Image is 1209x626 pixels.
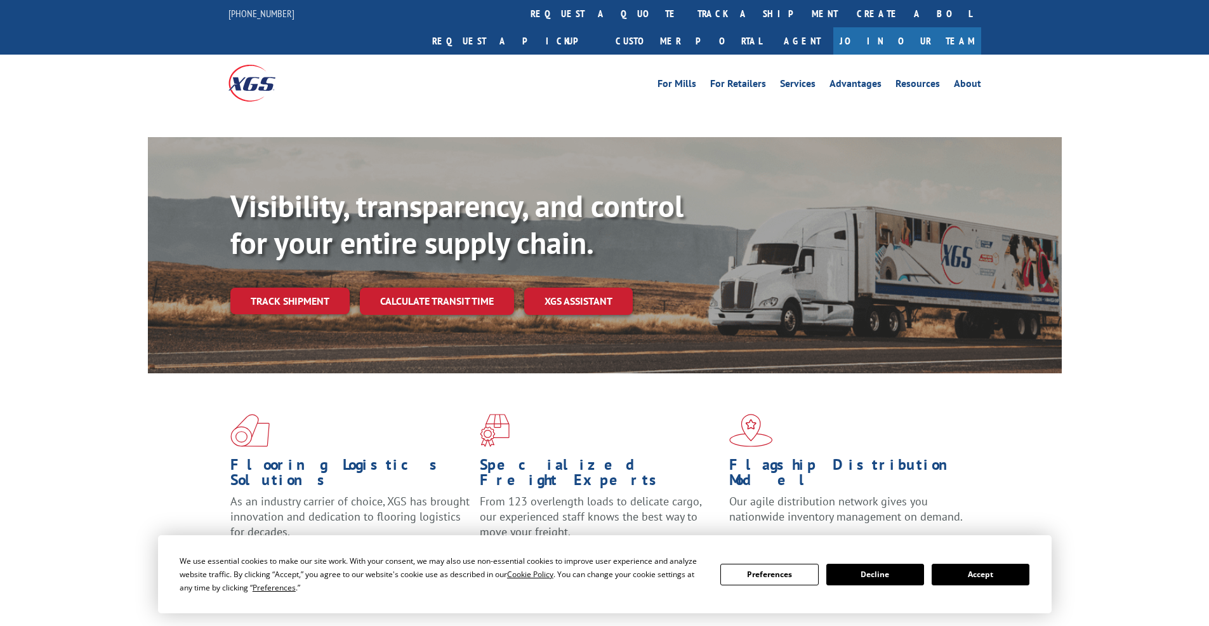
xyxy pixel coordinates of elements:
img: xgs-icon-focused-on-flooring-red [480,414,510,447]
button: Preferences [720,564,818,585]
img: xgs-icon-total-supply-chain-intelligence-red [230,414,270,447]
a: Calculate transit time [360,288,514,315]
a: Agent [771,27,833,55]
a: Request a pickup [423,27,606,55]
p: From 123 overlength loads to delicate cargo, our experienced staff knows the best way to move you... [480,494,720,550]
b: Visibility, transparency, and control for your entire supply chain. [230,186,684,262]
span: As an industry carrier of choice, XGS has brought innovation and dedication to flooring logistics... [230,494,470,539]
img: xgs-icon-flagship-distribution-model-red [729,414,773,447]
h1: Specialized Freight Experts [480,457,720,494]
a: Resources [895,79,940,93]
a: For Retailers [710,79,766,93]
a: Advantages [829,79,882,93]
a: About [954,79,981,93]
button: Accept [932,564,1029,585]
a: Customer Portal [606,27,771,55]
span: Our agile distribution network gives you nationwide inventory management on demand. [729,494,963,524]
div: Cookie Consent Prompt [158,535,1052,613]
span: Preferences [253,582,296,593]
a: [PHONE_NUMBER] [228,7,294,20]
button: Decline [826,564,924,585]
span: Cookie Policy [507,569,553,580]
h1: Flooring Logistics Solutions [230,457,470,494]
a: For Mills [657,79,696,93]
a: Join Our Team [833,27,981,55]
a: XGS ASSISTANT [524,288,633,315]
div: We use essential cookies to make our site work. With your consent, we may also use non-essential ... [180,554,705,594]
h1: Flagship Distribution Model [729,457,969,494]
a: Services [780,79,816,93]
a: Track shipment [230,288,350,314]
